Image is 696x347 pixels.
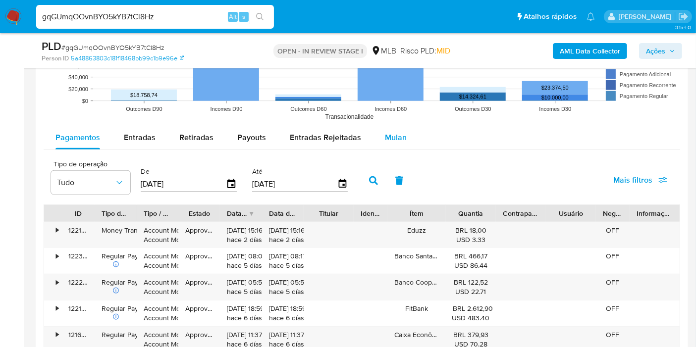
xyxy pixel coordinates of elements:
[678,11,689,22] a: Sair
[560,43,620,59] b: AML Data Collector
[619,12,675,21] p: leticia.merlin@mercadolivre.com
[400,46,450,56] span: Risco PLD:
[587,12,595,21] a: Notificações
[42,54,69,63] b: Person ID
[36,10,274,23] input: Pesquise usuários ou casos...
[524,11,577,22] span: Atalhos rápidos
[675,23,691,31] span: 3.154.0
[250,10,270,24] button: search-icon
[229,12,237,21] span: Alt
[242,12,245,21] span: s
[71,54,184,63] a: 5a48863803c181f18468bb99c1b9e96e
[639,43,682,59] button: Ações
[553,43,627,59] button: AML Data Collector
[273,44,367,58] p: OPEN - IN REVIEW STAGE I
[436,45,450,56] span: MID
[371,46,396,56] div: MLB
[61,43,164,52] span: # gqGUmqOOvnBYO5kYB7tCl8Hz
[646,43,665,59] span: Ações
[42,38,61,54] b: PLD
